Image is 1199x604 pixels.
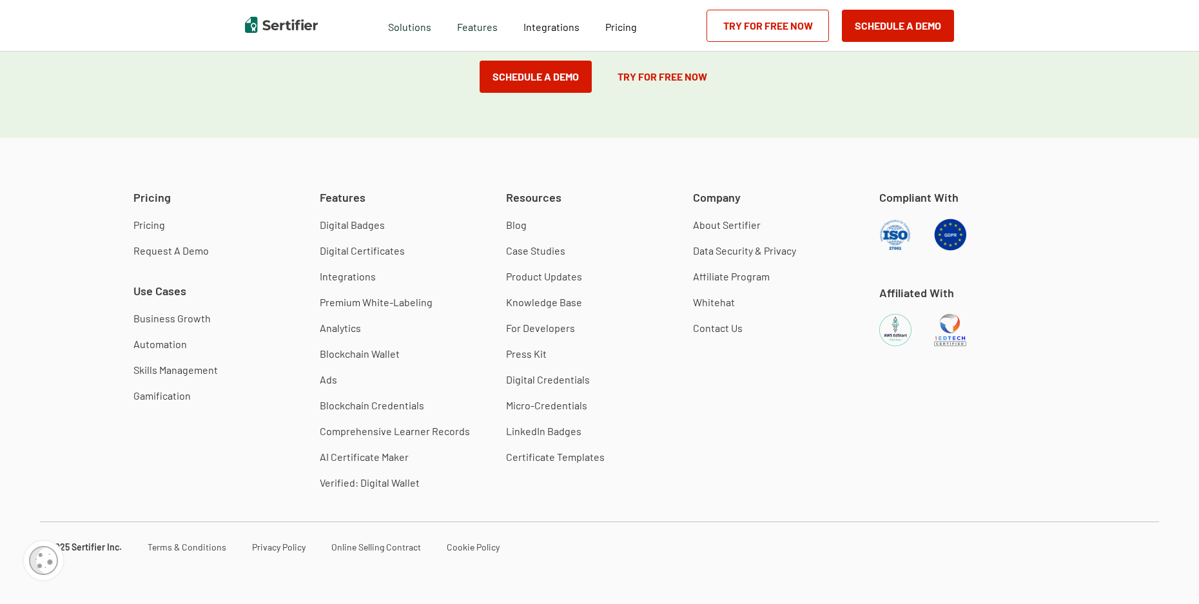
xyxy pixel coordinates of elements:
[879,314,911,346] img: AWS EdStart
[320,373,337,386] a: Ads
[320,270,376,283] a: Integrations
[506,190,561,206] span: Resources
[506,399,587,412] a: Micro-Credentials
[605,17,637,34] a: Pricing
[693,190,741,206] span: Company
[506,296,582,309] a: Knowledge Base
[879,219,911,251] img: ISO Compliant
[506,425,581,438] a: LinkedIn Badges
[320,322,361,335] a: Analytics
[693,219,761,231] a: About Sertifier
[320,425,470,438] a: Comprehensive Learner Records
[506,219,527,231] a: Blog
[693,296,735,309] a: Whitehat
[605,21,637,33] span: Pricing
[693,270,770,283] a: Affiliate Program
[320,399,424,412] a: Blockchain Credentials
[133,244,209,257] a: Request A Demo
[693,244,796,257] a: Data Security & Privacy
[388,17,431,34] span: Solutions
[934,314,966,346] img: 1EdTech Certified
[842,10,954,42] button: Schedule a Demo
[523,17,580,34] a: Integrations
[879,190,959,206] span: Compliant With
[252,541,306,552] a: Privacy Policy
[40,541,122,552] a: © 2025 Sertifier Inc.
[480,61,592,93] button: Schedule a Demo
[133,389,191,402] a: Gamification
[133,283,186,299] span: Use Cases
[133,219,165,231] a: Pricing
[457,17,498,34] span: Features
[506,244,565,257] a: Case Studies
[320,451,409,463] a: AI Certificate Maker
[1135,542,1199,604] iframe: Chat Widget
[447,541,500,552] a: Cookie Policy
[506,347,547,360] a: Press Kit
[506,270,582,283] a: Product Updates
[506,322,575,335] a: For Developers
[133,364,218,376] a: Skills Management
[133,312,211,325] a: Business Growth
[879,285,954,301] span: Affiliated With
[320,296,433,309] a: Premium White-Labeling
[693,322,743,335] a: Contact Us
[506,373,590,386] a: Digital Credentials
[707,10,829,42] a: Try for Free Now
[331,541,421,552] a: Online Selling Contract
[133,338,187,351] a: Automation
[605,61,720,93] a: Try for Free Now
[320,219,385,231] a: Digital Badges
[506,451,605,463] a: Certificate Templates
[245,17,318,33] img: Sertifier | Digital Credentialing Platform
[523,21,580,33] span: Integrations
[320,190,366,206] span: Features
[29,546,58,575] img: Cookie Popup Icon
[320,347,400,360] a: Blockchain Wallet
[133,190,171,206] span: Pricing
[148,541,226,552] a: Terms & Conditions
[934,219,966,251] img: GDPR Compliant
[320,244,405,257] a: Digital Certificates
[320,476,420,489] a: Verified: Digital Wallet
